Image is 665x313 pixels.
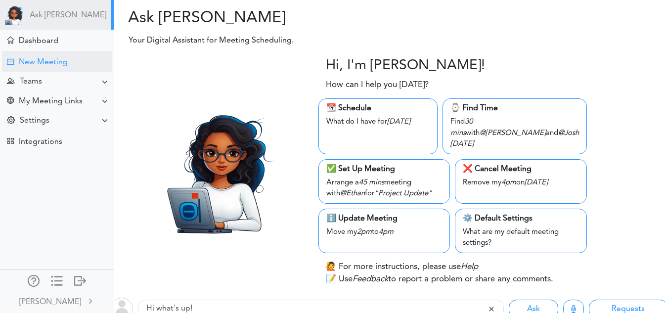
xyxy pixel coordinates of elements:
div: New Meeting [19,58,68,67]
a: Ask [PERSON_NAME] [30,11,106,20]
img: Powered by TEAMCAL AI [5,5,25,25]
a: [PERSON_NAME] [1,290,113,312]
i: 4pm [501,179,516,186]
p: Your Digital Assistant for Meeting Scheduling. [122,35,508,46]
i: @Ethan [340,190,365,197]
h3: Hi, I'm [PERSON_NAME]! [326,58,485,75]
p: 📝 Use to report a problem or share any comments. [326,273,553,286]
div: Settings [20,116,49,126]
p: How can I help you [DATE]? [326,79,429,91]
i: Feedback [353,275,388,283]
i: 4pm [379,228,394,236]
a: Change side menu [51,275,63,289]
i: [DATE] [450,140,474,148]
div: Dashboard [19,37,58,46]
div: ✅ Set Up Meeting [326,163,442,175]
i: "Project Update" [374,190,432,197]
i: [DATE] [525,179,548,186]
div: 📆 Schedule [326,102,430,114]
i: @Josh [558,130,579,137]
div: What do I have for [326,114,430,128]
i: 30 mins [450,118,473,137]
div: Remove my on [463,175,578,189]
div: Move my to [326,224,442,238]
div: Manage Members and Externals [28,275,40,285]
div: Find with and [450,114,579,150]
i: 45 mins [359,179,384,186]
p: 🙋 For more instructions, please use [326,261,478,273]
div: ❌ Cancel Meeting [463,163,578,175]
div: Home [7,37,14,44]
div: TEAMCAL AI Workflow Apps [7,137,14,144]
i: Help [461,263,478,271]
div: My Meeting Links [19,97,83,106]
div: Teams [20,77,42,87]
div: Log out [74,275,86,285]
i: 2pm [357,228,372,236]
div: Share Meeting Link [7,97,14,106]
h2: Ask [PERSON_NAME] [121,9,382,28]
i: [DATE] [387,118,410,126]
i: @[PERSON_NAME] [480,130,546,137]
div: Change Settings [7,116,15,126]
div: What are my default meeting settings? [463,224,578,249]
div: Integrations [19,137,62,147]
div: ℹ️ Update Meeting [326,213,442,224]
div: [PERSON_NAME] [19,296,81,308]
div: Show only icons [51,275,63,285]
div: ⚙️ Default Settings [463,213,578,224]
img: Zara.png [148,102,287,241]
div: Creating Meeting [7,58,14,65]
div: Arrange a meeting with for [326,175,442,200]
div: ⌚️ Find Time [450,102,579,114]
